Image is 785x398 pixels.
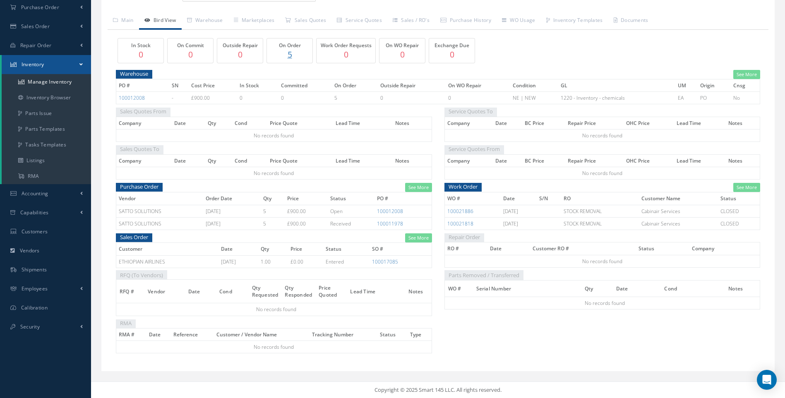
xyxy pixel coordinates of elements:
[382,43,423,48] h5: On WO Repair
[731,79,760,92] th: Cnsg
[501,205,537,217] td: [DATE]
[108,12,139,30] a: Main
[624,154,674,167] th: OHC Price
[332,92,377,104] td: 5
[664,284,677,292] span: Cond
[170,43,211,48] h5: On Commit
[120,287,134,295] span: RFQ #
[608,12,654,30] a: Documents
[408,328,432,341] th: Type
[280,12,331,30] a: Sales Quotes
[698,92,731,104] td: PO
[674,117,726,129] th: Lead Time
[237,79,278,92] th: In Stock
[624,117,674,129] th: OHC Price
[116,144,163,154] span: Sales Quotes To
[267,117,334,129] th: Price Quote
[718,205,760,217] td: CLOSED
[278,79,332,92] th: Committed
[22,61,44,68] span: Inventory
[2,55,91,74] a: Inventory
[444,192,501,205] th: WO #
[444,182,482,192] span: Work Order
[328,217,374,230] td: Received
[116,69,152,79] span: Warehouse
[203,217,261,230] td: [DATE]
[116,255,219,268] td: ETHIOPIAN AIRLINES
[639,192,718,205] th: Customer Name
[382,48,423,60] p: 0
[120,48,161,60] p: 0
[146,328,171,341] th: Date
[148,287,165,295] span: Vendor
[205,117,232,129] th: Qty
[20,42,52,49] span: Repair Order
[393,117,432,129] th: Notes
[288,243,324,255] th: Price
[328,192,374,205] th: Status
[20,247,40,254] span: Vendors
[446,92,510,104] td: 0
[261,217,285,230] td: 5
[393,154,432,167] th: Notes
[2,137,91,153] a: Tasks Templates
[169,92,189,104] td: -
[487,242,530,255] th: Date
[232,117,267,129] th: Cond
[116,270,167,281] span: RFQ (To Vendors)
[285,217,328,230] td: £900.00
[116,205,204,217] td: SATTO SOLUTIONS
[188,287,200,295] span: Date
[510,92,558,104] td: NE | NEW
[2,121,91,137] a: Parts Templates
[21,4,59,11] span: Purchase Order
[310,328,377,341] th: Tracking Number
[585,284,593,292] span: Qty
[218,255,258,268] td: [DATE]
[444,144,504,154] span: Service Quotes From
[22,228,48,235] span: Customers
[269,48,310,60] a: 5
[116,129,432,142] td: No records found
[431,48,473,60] p: 0
[21,304,48,311] span: Calibration
[561,192,639,205] th: RO
[258,243,288,255] th: Qty
[476,284,511,292] span: Serial Number
[22,266,47,273] span: Shipments
[319,43,373,48] h5: Work Order Requests
[285,283,312,298] span: Qty Responded
[675,79,698,92] th: UM
[561,217,639,230] td: STOCK REMOVAL
[405,233,432,243] a: See More
[116,182,163,192] span: Purchase Order
[374,192,432,205] th: PO #
[171,328,214,341] th: Reference
[252,283,278,298] span: Qty Requested
[558,92,675,104] td: 1220 - Inventory - chemicals
[219,48,261,60] p: 0
[726,154,760,167] th: Notes
[319,48,373,60] p: 0
[378,92,446,104] td: 0
[377,208,403,215] a: 100012008
[2,168,91,184] a: RMA
[689,242,760,255] th: Company
[267,154,334,167] th: Price Quote
[444,255,760,267] td: No records found
[119,94,145,101] a: 100012008
[2,74,91,90] a: Manage Inventory
[269,43,310,48] h5: On Order
[278,92,332,104] td: 0
[116,318,136,328] span: RMA
[444,242,487,255] th: RO #
[219,287,232,295] span: Cond
[116,217,204,230] td: SATTO SOLUTIONS
[203,205,261,217] td: [DATE]
[120,43,161,48] h5: In Stock
[285,205,328,217] td: £900.00
[565,117,624,129] th: Repair Price
[530,242,636,255] th: Customer RO #
[232,154,267,167] th: Cond
[261,192,285,205] th: Qty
